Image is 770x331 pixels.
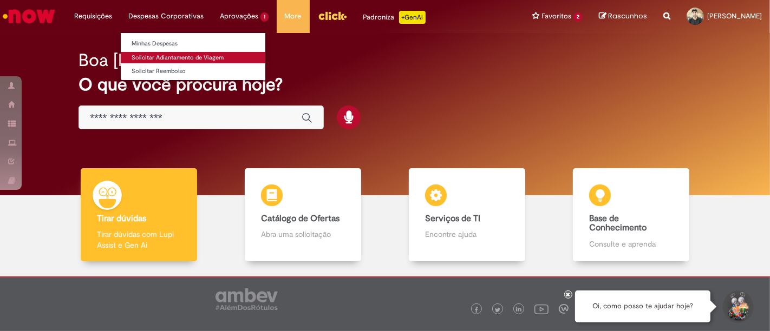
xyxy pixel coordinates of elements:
div: Padroniza [363,11,426,24]
a: Rascunhos [599,11,647,22]
p: Tirar dúvidas com Lupi Assist e Gen Ai [97,229,180,250]
p: Abra uma solicitação [261,229,344,240]
b: Tirar dúvidas [97,213,146,224]
a: Solicitar Adiantamento de Viagem [121,52,265,64]
span: 1 [260,12,269,22]
div: Oi, como posso te ajudar hoje? [575,290,710,322]
img: logo_footer_twitter.png [495,307,500,313]
a: Serviços de TI Encontre ajuda [385,168,549,262]
img: ServiceNow [1,5,57,27]
img: logo_footer_workplace.png [559,304,569,314]
b: Catálogo de Ofertas [261,213,340,224]
span: Despesas Corporativas [128,11,204,22]
h2: O que você procura hoje? [79,75,691,94]
span: Favoritos [541,11,571,22]
p: Consulte e aprenda [589,239,673,249]
button: Iniciar Conversa de Suporte [721,290,754,323]
span: More [285,11,302,22]
span: Rascunhos [608,11,647,21]
span: Aprovações [220,11,258,22]
b: Base de Conhecimento [589,213,647,234]
a: Base de Conhecimento Consulte e aprenda [549,168,713,262]
span: [PERSON_NAME] [707,11,762,21]
img: logo_footer_facebook.png [474,307,479,313]
span: Requisições [74,11,112,22]
a: Solicitar Reembolso [121,65,265,77]
p: Encontre ajuda [425,229,508,240]
a: Tirar dúvidas Tirar dúvidas com Lupi Assist e Gen Ai [57,168,221,262]
a: Minhas Despesas [121,38,265,50]
span: 2 [573,12,583,22]
b: Serviços de TI [425,213,480,224]
img: logo_footer_linkedin.png [516,307,521,313]
img: logo_footer_ambev_rotulo_gray.png [216,288,278,310]
img: logo_footer_youtube.png [534,302,549,316]
img: click_logo_yellow_360x200.png [318,8,347,24]
ul: Despesas Corporativas [120,32,266,81]
h2: Boa [PERSON_NAME] [79,51,248,70]
a: Catálogo de Ofertas Abra uma solicitação [221,168,385,262]
p: +GenAi [399,11,426,24]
